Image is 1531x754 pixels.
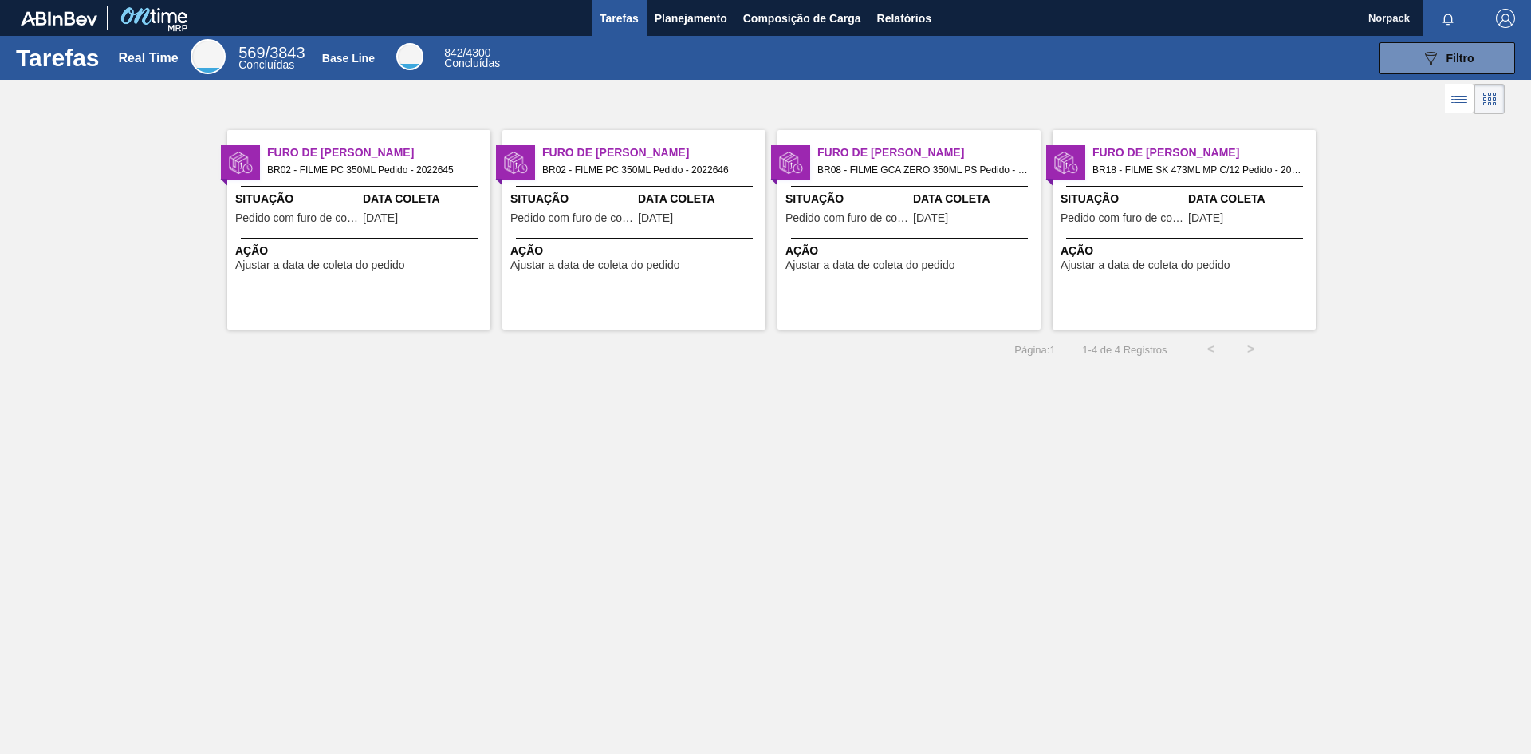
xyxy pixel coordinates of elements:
[1445,84,1474,114] div: Visão em Lista
[785,212,909,224] span: Pedido com furo de coleta
[118,51,178,65] div: Real Time
[444,46,462,59] span: 842
[1188,212,1223,224] span: 06/10/2025
[1446,52,1474,65] span: Filtro
[235,191,359,207] span: Situação
[510,243,762,259] span: Ação
[267,161,478,179] span: BR02 - FILME PC 350ML Pedido - 2022645
[363,212,398,224] span: 09/10/2025
[322,52,375,65] div: Base Line
[16,49,100,67] h1: Tarefas
[1014,344,1055,356] span: Página : 1
[1092,161,1303,179] span: BR18 - FILME SK 473ML MP C/12 Pedido - 2021566
[238,58,294,71] span: Concluídas
[913,212,948,224] span: 07/10/2025
[817,144,1041,161] span: Furo de Coleta
[510,212,634,224] span: Pedido com furo de coleta
[817,161,1028,179] span: BR08 - FILME GCA ZERO 350ML PS Pedido - 2003108
[229,151,253,175] img: status
[1092,144,1316,161] span: Furo de Coleta
[1061,212,1184,224] span: Pedido com furo de coleta
[396,43,423,70] div: Base Line
[363,191,486,207] span: Data Coleta
[779,151,803,175] img: status
[785,259,955,271] span: Ajustar a data de coleta do pedido
[267,144,490,161] span: Furo de Coleta
[444,46,490,59] span: / 4300
[1061,191,1184,207] span: Situação
[1188,191,1312,207] span: Data Coleta
[1061,259,1230,271] span: Ajustar a data de coleta do pedido
[191,39,226,74] div: Real Time
[1474,84,1505,114] div: Visão em Cards
[510,259,680,271] span: Ajustar a data de coleta do pedido
[1054,151,1078,175] img: status
[1231,330,1271,369] button: >
[235,243,486,259] span: Ação
[1191,330,1231,369] button: <
[235,212,359,224] span: Pedido com furo de coleta
[510,191,634,207] span: Situação
[504,151,528,175] img: status
[21,11,97,26] img: TNhmsLtSVTkK8tSr43FrP2fwEKptu5GPRR3wAAAABJRU5ErkJggg==
[542,144,765,161] span: Furo de Coleta
[1423,7,1474,30] button: Notificações
[1496,9,1515,28] img: Logout
[238,44,265,61] span: 569
[600,9,639,28] span: Tarefas
[913,191,1037,207] span: Data Coleta
[542,161,753,179] span: BR02 - FILME PC 350ML Pedido - 2022646
[238,44,305,61] span: / 3843
[638,212,673,224] span: 09/10/2025
[655,9,727,28] span: Planejamento
[1061,243,1312,259] span: Ação
[235,259,405,271] span: Ajustar a data de coleta do pedido
[785,191,909,207] span: Situação
[1080,344,1167,356] span: 1 - 4 de 4 Registros
[1379,42,1515,74] button: Filtro
[444,48,500,69] div: Base Line
[238,46,305,70] div: Real Time
[444,57,500,69] span: Concluídas
[638,191,762,207] span: Data Coleta
[877,9,931,28] span: Relatórios
[743,9,861,28] span: Composição de Carga
[785,243,1037,259] span: Ação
